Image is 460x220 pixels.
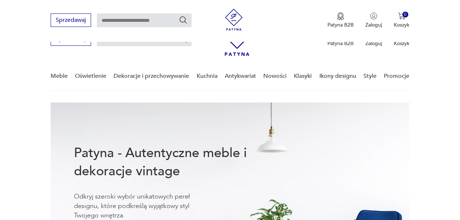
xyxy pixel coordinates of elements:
[327,21,354,28] p: Patyna B2B
[51,13,91,27] button: Sprzedawaj
[179,16,188,24] button: Szukaj
[263,62,287,90] a: Nowości
[114,62,189,90] a: Dekoracje i przechowywanie
[225,62,256,90] a: Antykwariat
[51,18,91,23] a: Sprzedawaj
[398,12,405,20] img: Ikona koszyka
[394,12,409,28] button: 0Koszyk
[74,144,267,180] h1: Patyna - Autentyczne meble i dekoracje vintage
[223,9,245,31] img: Patyna - sklep z meblami i dekoracjami vintage
[394,40,409,47] p: Koszyk
[337,12,344,20] img: Ikona medalu
[75,62,106,90] a: Oświetlenie
[51,37,91,42] a: Sprzedawaj
[363,62,377,90] a: Style
[319,62,356,90] a: Ikony designu
[294,62,312,90] a: Klasyki
[402,12,409,18] div: 0
[394,21,409,28] p: Koszyk
[384,62,409,90] a: Promocje
[365,40,382,47] p: Zaloguj
[327,12,354,28] a: Ikona medaluPatyna B2B
[365,21,382,28] p: Zaloguj
[51,62,68,90] a: Meble
[197,62,217,90] a: Kuchnia
[327,40,354,47] p: Patyna B2B
[370,12,377,20] img: Ikonka użytkownika
[327,12,354,28] button: Patyna B2B
[365,12,382,28] button: Zaloguj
